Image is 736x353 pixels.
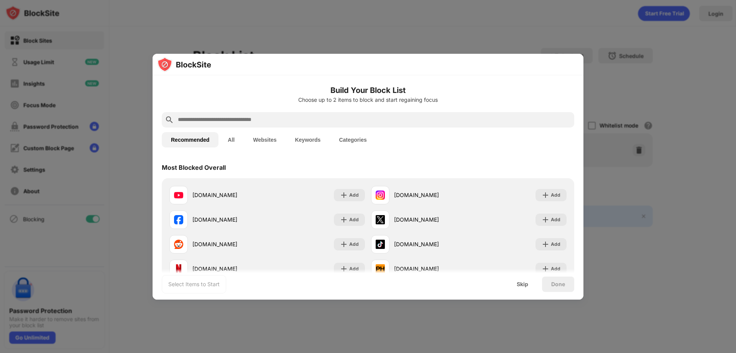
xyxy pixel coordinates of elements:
img: favicons [376,240,385,249]
div: Most Blocked Overall [162,164,226,171]
button: All [219,132,244,147]
div: [DOMAIN_NAME] [192,215,267,224]
div: Add [349,240,359,248]
div: Done [551,281,565,287]
div: [DOMAIN_NAME] [394,240,469,248]
div: [DOMAIN_NAME] [192,240,267,248]
img: search.svg [165,115,174,124]
div: Add [551,265,560,273]
div: Select Items to Start [168,280,220,288]
img: logo-blocksite.svg [157,57,211,72]
button: Websites [244,132,286,147]
img: favicons [376,215,385,224]
div: Add [349,265,359,273]
img: favicons [174,264,183,273]
div: Add [551,216,560,224]
button: Recommended [162,132,219,147]
div: Add [349,191,359,199]
div: [DOMAIN_NAME] [394,265,469,273]
button: Keywords [286,132,330,147]
h6: Build Your Block List [162,85,574,96]
img: favicons [376,264,385,273]
div: Add [551,240,560,248]
div: Choose up to 2 items to block and start regaining focus [162,97,574,103]
img: favicons [174,215,183,224]
div: Add [551,191,560,199]
div: Skip [517,281,528,287]
div: Add [349,216,359,224]
div: [DOMAIN_NAME] [192,265,267,273]
button: Categories [330,132,376,147]
div: [DOMAIN_NAME] [394,191,469,199]
img: favicons [376,191,385,200]
div: [DOMAIN_NAME] [192,191,267,199]
img: favicons [174,240,183,249]
div: [DOMAIN_NAME] [394,215,469,224]
img: favicons [174,191,183,200]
